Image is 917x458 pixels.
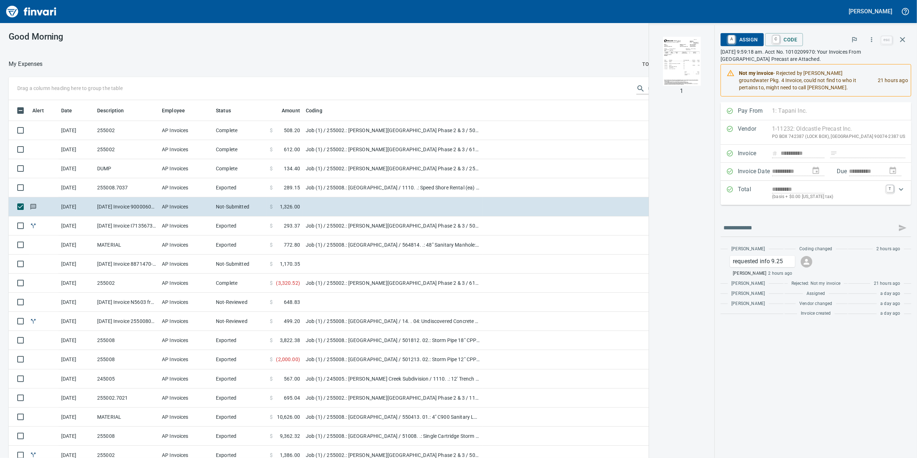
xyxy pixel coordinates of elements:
[771,33,798,46] span: Code
[284,146,300,153] span: 612.00
[807,290,825,297] span: Assigned
[880,310,900,317] span: a day ago
[303,216,483,235] td: Job (1) / 255002.: [PERSON_NAME][GEOGRAPHIC_DATA] Phase 2 & 3 / 500612. 02.: Storm Pipe 6" CPP - ...
[58,408,94,427] td: [DATE]
[272,106,300,115] span: Amount
[303,140,483,159] td: Job (1) / 255002.: [PERSON_NAME][GEOGRAPHIC_DATA] Phase 2 & 3 / 61101. 04.: Phase 2 - 1 in Water ...
[29,319,37,323] span: Split transaction
[894,219,911,237] span: This records your message into the invoice and notifies anyone mentioned
[270,318,273,325] span: $
[94,350,159,369] td: 255008
[876,246,900,253] span: 2 hours ago
[276,279,300,287] span: ( 3,320.52 )
[94,216,159,235] td: [DATE] Invoice I7135673 from [PERSON_NAME] Company Inc. (1-10431)
[733,257,792,266] p: requested info 9.25
[280,260,300,268] span: 1,170.35
[284,241,300,248] span: 772.80
[284,394,300,401] span: 695.04
[159,121,213,140] td: AP Invoices
[159,235,213,255] td: AP Invoices
[213,427,267,446] td: Exported
[738,185,772,201] p: Total
[61,106,82,115] span: Date
[94,331,159,350] td: 255008
[213,331,267,350] td: Exported
[213,121,267,140] td: Complete
[58,389,94,408] td: [DATE]
[29,223,37,228] span: Split transaction
[270,375,273,382] span: $
[270,241,273,248] span: $
[303,331,483,350] td: Job (1) / 255008.: [GEOGRAPHIC_DATA] / 501812. 02.: Storm Pipe 18" CPP - @ Pond / 3: Material
[847,6,894,17] button: [PERSON_NAME]
[772,193,882,201] p: (basis + $0.00 [US_STATE] tax)
[162,106,185,115] span: Employee
[721,181,911,205] div: Expand
[280,337,300,344] span: 3,822.38
[270,222,273,229] span: $
[159,159,213,178] td: AP Invoices
[94,121,159,140] td: 255002
[9,60,43,68] p: My Expenses
[159,427,213,446] td: AP Invoices
[270,394,273,401] span: $
[277,413,300,421] span: 10,626.00
[303,350,483,369] td: Job (1) / 255008.: [GEOGRAPHIC_DATA] / 501213. 02.: Storm Pipe 12" CPP - Mainline / 3: Material
[213,274,267,293] td: Complete
[4,3,58,20] img: Finvari
[32,106,44,115] span: Alert
[94,140,159,159] td: 255002
[284,375,300,382] span: 567.00
[303,235,483,255] td: Job (1) / 255008.: [GEOGRAPHIC_DATA] / 564814. .: 48" Sanitary Manhole: 14'-18' deep / 3: Material
[61,106,72,115] span: Date
[642,60,669,69] span: To Review
[213,197,267,216] td: Not-Submitted
[9,32,237,42] h3: Good Morning
[32,106,53,115] span: Alert
[276,356,300,363] span: ( 2,000.00 )
[284,298,300,306] span: 648.83
[94,159,159,178] td: DUMP
[303,408,483,427] td: Job (1) / 255008.: [GEOGRAPHIC_DATA] / 550413. 01.: 4" C900 Sanitary Lateral: 14'-18' deep / 3: M...
[159,350,213,369] td: AP Invoices
[284,318,300,325] span: 499.20
[94,178,159,197] td: 255008.7037
[739,67,872,94] div: - Rejected by [PERSON_NAME] groundwater Pkg. 4 Invoice, could not find to who it pertains to, mig...
[270,432,273,440] span: $
[94,255,159,274] td: [DATE] Invoice 8871470-1574-7 from Waste Management [US_STATE] (1-11097)
[721,48,911,63] p: [DATE] 9:59:18 am. Acct No. 1010209970: Your Invoices From [GEOGRAPHIC_DATA] Precast are Attached.
[94,312,159,331] td: [DATE] Invoice 255008092225 from Tapani Materials (1-29544)
[849,8,892,15] h5: [PERSON_NAME]
[773,35,780,43] a: C
[17,85,123,92] p: Drag a column heading here to group the table
[213,293,267,312] td: Not-Reviewed
[726,33,758,46] span: Assign
[270,184,273,191] span: $
[94,427,159,446] td: 255008
[162,106,194,115] span: Employee
[213,140,267,159] td: Complete
[94,389,159,408] td: 255002.7021
[303,389,483,408] td: Job (1) / 255002.: [PERSON_NAME][GEOGRAPHIC_DATA] Phase 2 & 3 / 1110. .: 12' Trench Box / 5: Other
[29,204,37,209] span: Has messages
[159,255,213,274] td: AP Invoices
[306,106,322,115] span: Coding
[886,185,894,192] a: T
[303,274,483,293] td: Job (1) / 255002.: [PERSON_NAME][GEOGRAPHIC_DATA] Phase 2 & 3 / 6102. 03.: Fire Hydrant Assembly ...
[270,146,273,153] span: $
[739,70,773,76] strong: Not my invoice
[58,121,94,140] td: [DATE]
[270,127,273,134] span: $
[159,312,213,331] td: AP Invoices
[303,312,483,331] td: Job (1) / 255008.: [GEOGRAPHIC_DATA] / 14. . 04: Undiscovered Concrete and Rebar Hauloff / 5: Other
[270,356,273,363] span: $
[872,67,908,94] div: 21 hours ago
[97,106,133,115] span: Description
[213,159,267,178] td: Complete
[58,140,94,159] td: [DATE]
[94,293,159,312] td: [DATE] Invoice N5603 from Columbia River Pumping Inc. (1-24468)
[58,312,94,331] td: [DATE]
[270,203,273,210] span: $
[159,216,213,235] td: AP Invoices
[270,165,273,172] span: $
